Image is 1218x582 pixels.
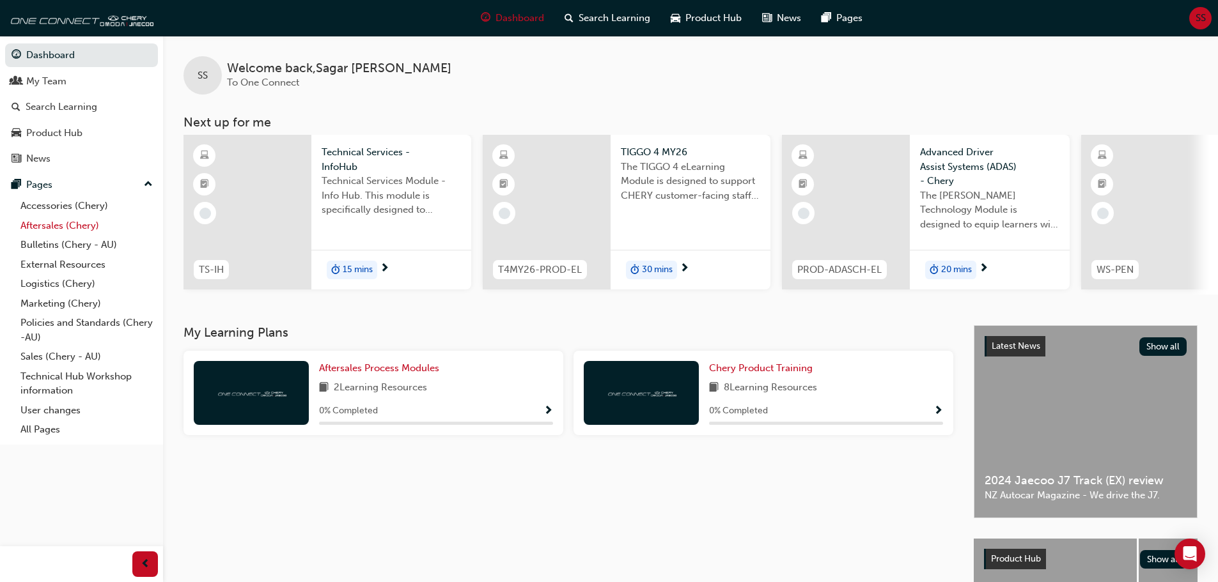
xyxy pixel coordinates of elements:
a: Sales (Chery - AU) [15,347,158,367]
a: External Resources [15,255,158,275]
span: The [PERSON_NAME] Technology Module is designed to equip learners with essential knowledge about ... [920,188,1059,232]
span: prev-icon [141,556,150,572]
span: duration-icon [331,262,340,279]
button: Show all [1139,337,1187,356]
span: 2024 Jaecoo J7 Track (EX) review [985,473,1187,488]
span: T4MY26-PROD-EL [498,263,582,277]
span: 8 Learning Resources [724,380,817,396]
a: Aftersales (Chery) [15,216,158,236]
span: learningRecordVerb_NONE-icon [199,208,211,219]
span: duration-icon [630,262,639,279]
span: people-icon [12,76,21,88]
a: User changes [15,401,158,420]
a: search-iconSearch Learning [554,5,660,31]
div: News [26,151,51,166]
span: booktick-icon [1098,176,1107,193]
a: Logistics (Chery) [15,274,158,294]
a: TS-IHTechnical Services - InfoHubTechnical Services Module - Info Hub. This module is specificall... [183,135,471,289]
span: pages-icon [12,180,21,191]
span: booktick-icon [200,176,209,193]
span: NZ Autocar Magazine - We drive the J7. [985,488,1187,503]
span: book-icon [319,380,329,396]
span: up-icon [144,176,153,193]
span: 0 % Completed [319,404,378,418]
a: Chery Product Training [709,361,818,376]
img: oneconnect [216,387,286,399]
span: learningRecordVerb_NONE-icon [499,208,510,219]
span: learningRecordVerb_NONE-icon [798,208,809,219]
a: Accessories (Chery) [15,196,158,216]
button: Pages [5,173,158,197]
span: Technical Services Module - Info Hub. This module is specifically designed to address the require... [322,174,461,217]
span: Pages [836,11,863,26]
span: learningResourceType_ELEARNING-icon [499,148,508,164]
button: Show Progress [543,403,553,419]
a: pages-iconPages [811,5,873,31]
span: learningResourceType_ELEARNING-icon [799,148,808,164]
span: SS [198,68,208,83]
span: Latest News [992,341,1040,351]
span: booktick-icon [799,176,808,193]
span: next-icon [680,263,689,275]
div: Search Learning [26,100,97,114]
span: Dashboard [496,11,544,26]
span: Show Progress [543,406,553,417]
button: Show Progress [933,403,943,419]
span: Search Learning [579,11,650,26]
span: guage-icon [481,10,490,26]
img: oneconnect [6,5,153,31]
a: guage-iconDashboard [471,5,554,31]
span: booktick-icon [499,176,508,193]
a: Technical Hub Workshop information [15,367,158,401]
h3: Next up for me [163,115,1218,130]
span: Product Hub [685,11,742,26]
a: Search Learning [5,95,158,119]
span: car-icon [671,10,680,26]
span: news-icon [12,153,21,165]
button: DashboardMy TeamSearch LearningProduct HubNews [5,41,158,173]
a: Dashboard [5,43,158,67]
a: Policies and Standards (Chery -AU) [15,313,158,347]
div: Open Intercom Messenger [1175,539,1205,569]
span: search-icon [12,102,20,113]
a: PROD-ADASCH-ELAdvanced Driver Assist Systems (ADAS) - CheryThe [PERSON_NAME] Technology Module is... [782,135,1070,289]
span: learningResourceType_ELEARNING-icon [200,148,209,164]
span: WS-PEN [1097,263,1134,277]
button: Show all [1140,550,1188,569]
h3: My Learning Plans [183,325,953,340]
span: TS-IH [199,263,224,277]
span: Product Hub [991,553,1041,564]
a: Marketing (Chery) [15,294,158,314]
a: Bulletins (Chery - AU) [15,235,158,255]
a: Product Hub [5,121,158,145]
div: Pages [26,178,52,192]
span: pages-icon [822,10,831,26]
span: 0 % Completed [709,404,768,418]
span: book-icon [709,380,719,396]
span: To One Connect [227,77,299,88]
span: Welcome back , Sagar [PERSON_NAME] [227,61,451,76]
a: News [5,147,158,171]
span: TIGGO 4 MY26 [621,145,760,160]
span: next-icon [979,263,988,275]
span: duration-icon [930,262,939,279]
span: 30 mins [642,263,673,277]
span: 20 mins [941,263,972,277]
a: My Team [5,70,158,93]
a: Latest NewsShow all2024 Jaecoo J7 Track (EX) reviewNZ Autocar Magazine - We drive the J7. [974,325,1198,518]
a: news-iconNews [752,5,811,31]
span: Technical Services - InfoHub [322,145,461,174]
span: 2 Learning Resources [334,380,427,396]
a: car-iconProduct Hub [660,5,752,31]
a: Product HubShow all [984,549,1187,569]
div: Product Hub [26,126,82,141]
span: news-icon [762,10,772,26]
span: 15 mins [343,263,373,277]
span: PROD-ADASCH-EL [797,263,882,277]
a: Latest NewsShow all [985,336,1187,356]
a: All Pages [15,420,158,440]
span: learningRecordVerb_NONE-icon [1097,208,1109,219]
span: The TIGGO 4 eLearning Module is designed to support CHERY customer-facing staff with the product ... [621,160,760,203]
span: Chery Product Training [709,362,813,374]
span: car-icon [12,128,21,139]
